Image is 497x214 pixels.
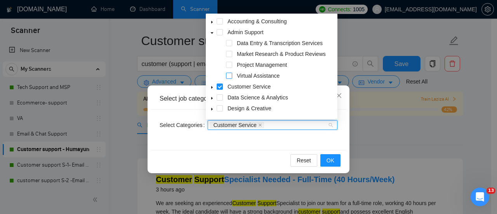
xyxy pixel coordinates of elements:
[228,84,271,90] span: Customer Service
[290,154,317,167] button: Reset
[210,122,264,128] span: Customer Service
[237,73,280,79] span: Virtual Assistance
[226,17,336,26] span: Accounting & Consulting
[297,156,311,165] span: Reset
[258,123,262,127] span: close
[266,122,267,128] input: Select Categories
[210,96,214,100] span: caret-down
[226,93,336,102] span: Data Science & Analytics
[228,105,271,111] span: Design & Creative
[237,51,326,57] span: Market Research & Product Reviews
[235,38,336,48] span: Data Entry & Transcription Services
[228,29,264,35] span: Admin Support
[210,20,214,24] span: caret-down
[327,156,334,165] span: OK
[160,94,337,103] div: Select job categories
[235,60,336,70] span: Project Management
[320,154,341,167] button: OK
[237,62,287,68] span: Project Management
[226,28,336,37] span: Admin Support
[226,104,336,113] span: Design & Creative
[213,122,256,128] span: Customer Service
[228,18,287,24] span: Accounting & Consulting
[328,85,349,106] button: Close
[336,92,342,99] span: close
[235,71,336,80] span: Virtual Assistance
[226,115,336,124] span: Engineering & Architecture
[235,49,336,59] span: Market Research & Product Reviews
[160,119,208,131] label: Select Categories
[210,107,214,111] span: caret-down
[226,82,336,91] span: Customer Service
[210,31,214,35] span: caret-down
[228,94,288,101] span: Data Science & Analytics
[237,40,323,46] span: Data Entry & Transcription Services
[471,188,489,206] iframe: Intercom live chat
[210,85,214,89] span: caret-down
[487,188,495,194] span: 13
